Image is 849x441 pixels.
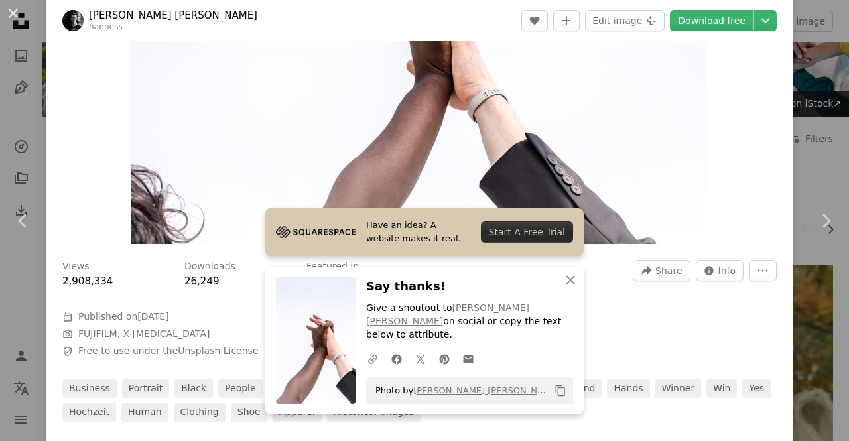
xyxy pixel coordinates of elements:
[432,346,456,372] a: Share on Pinterest
[62,275,113,287] span: 2,908,334
[718,261,736,281] span: Info
[276,222,356,242] img: file-1705255347840-230a6ab5bca9image
[62,10,84,31] img: Go to Jo Jo's profile
[409,346,432,372] a: Share on Twitter
[78,345,259,358] span: Free to use under the
[481,221,573,243] div: Start A Free Trial
[178,346,258,356] a: Unsplash License
[89,9,257,22] a: [PERSON_NAME] [PERSON_NAME]
[122,379,169,398] a: portrait
[655,379,702,398] a: winner
[137,311,168,322] time: June 7, 2020 at 9:24:03 AM GMT+2
[607,379,649,398] a: hands
[633,260,690,281] button: Share this image
[549,379,572,402] button: Copy to clipboard
[218,379,263,398] a: people
[89,22,123,31] a: hanness
[231,403,267,422] a: shoe
[62,379,117,398] a: business
[184,275,220,287] span: 26,249
[174,379,213,398] a: black
[670,10,753,31] a: Download free
[265,208,584,256] a: Have an idea? A website makes it real.Start A Free Trial
[803,157,849,284] a: Next
[184,260,235,273] h3: Downloads
[585,10,665,31] button: Edit image
[369,380,549,401] span: Photo by on
[521,10,548,31] button: Like
[655,261,682,281] span: Share
[366,277,573,296] h3: Say thanks!
[553,10,580,31] button: Add to Collection
[174,403,226,422] a: clothing
[366,219,470,245] span: Have an idea? A website makes it real.
[121,403,168,422] a: human
[754,10,777,31] button: Choose download size
[385,346,409,372] a: Share on Facebook
[456,346,480,372] a: Share over email
[62,403,116,422] a: hochzeit
[413,385,559,395] a: [PERSON_NAME] [PERSON_NAME]
[62,260,90,273] h3: Views
[749,260,777,281] button: More Actions
[78,311,169,322] span: Published on
[366,302,573,342] p: Give a shoutout to on social or copy the text below to attribute.
[742,379,771,398] a: yes
[696,260,744,281] button: Stats about this image
[706,379,737,398] a: win
[78,328,210,341] button: FUJIFILM, X-[MEDICAL_DATA]
[366,302,529,326] a: [PERSON_NAME] [PERSON_NAME]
